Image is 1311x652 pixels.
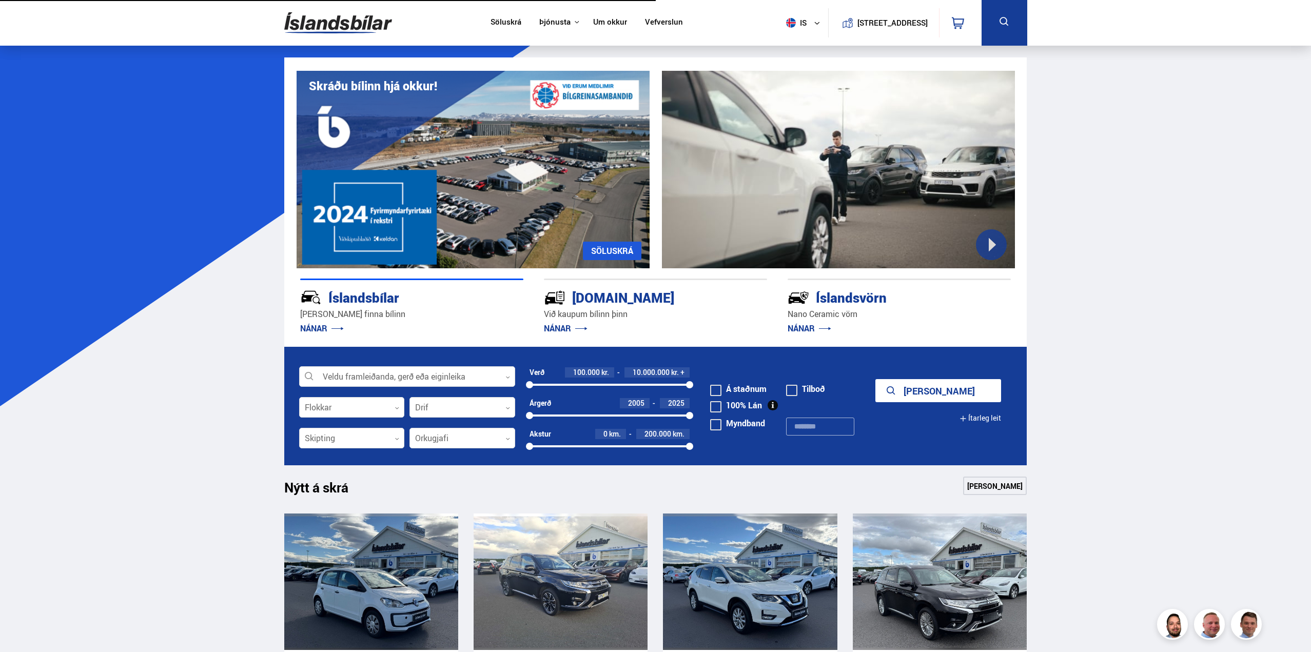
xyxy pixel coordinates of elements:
[788,308,1011,320] p: Nano Ceramic vörn
[530,399,551,407] div: Árgerð
[668,398,684,408] span: 2025
[875,379,1001,402] button: [PERSON_NAME]
[1159,610,1189,641] img: nhp88E3Fdnt1Opn2.png
[297,71,650,268] img: eKx6w-_Home_640_.png
[788,287,809,308] img: -Svtn6bYgwAsiwNX.svg
[644,429,671,439] span: 200.000
[671,368,679,377] span: kr.
[710,419,765,427] label: Myndband
[300,287,322,308] img: JRvxyua_JYH6wB4c.svg
[603,429,608,439] span: 0
[628,398,644,408] span: 2005
[300,288,487,306] div: Íslandsbílar
[491,17,521,28] a: Söluskrá
[544,287,565,308] img: tr5P-W3DuiFaO7aO.svg
[544,308,767,320] p: Við kaupum bílinn þinn
[786,18,796,28] img: svg+xml;base64,PHN2ZyB4bWxucz0iaHR0cDovL3d3dy53My5vcmcvMjAwMC9zdmciIHdpZHRoPSI1MTIiIGhlaWdodD0iNT...
[593,17,627,28] a: Um okkur
[960,407,1001,430] button: Ítarleg leit
[645,17,683,28] a: Vefverslun
[284,6,392,39] img: G0Ugv5HjCgRt.svg
[530,368,544,377] div: Verð
[673,430,684,438] span: km.
[284,480,366,501] h1: Nýtt á skrá
[530,430,551,438] div: Akstur
[309,79,437,93] h1: Skráðu bílinn hjá okkur!
[862,18,924,27] button: [STREET_ADDRESS]
[609,430,621,438] span: km.
[834,8,933,37] a: [STREET_ADDRESS]
[963,477,1027,495] a: [PERSON_NAME]
[601,368,609,377] span: kr.
[786,385,825,393] label: Tilboð
[710,401,762,409] label: 100% Lán
[300,323,344,334] a: NÁNAR
[1232,610,1263,641] img: FbJEzSuNWCJXmdc-.webp
[573,367,600,377] span: 100.000
[782,18,808,28] span: is
[300,308,523,320] p: [PERSON_NAME] finna bílinn
[539,17,571,27] button: Þjónusta
[680,368,684,377] span: +
[788,288,974,306] div: Íslandsvörn
[1196,610,1226,641] img: siFngHWaQ9KaOqBr.png
[782,8,828,38] button: is
[544,323,588,334] a: NÁNAR
[633,367,670,377] span: 10.000.000
[544,288,731,306] div: [DOMAIN_NAME]
[788,323,831,334] a: NÁNAR
[710,385,767,393] label: Á staðnum
[583,242,641,260] a: SÖLUSKRÁ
